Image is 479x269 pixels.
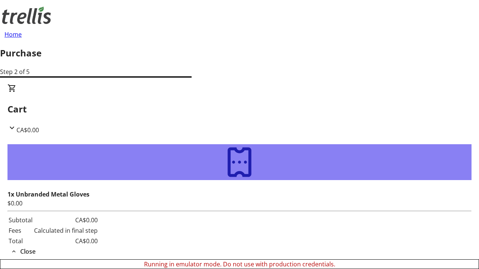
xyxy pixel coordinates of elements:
[7,84,472,134] div: CartCA$0.00
[34,215,98,225] td: CA$0.00
[16,126,39,134] span: CA$0.00
[20,247,36,256] span: Close
[34,226,98,235] td: Calculated in final step
[7,199,472,208] div: $0.00
[34,236,98,246] td: CA$0.00
[7,247,39,256] button: Close
[7,134,472,256] div: CartCA$0.00
[8,226,33,235] td: Fees
[8,215,33,225] td: Subtotal
[7,102,472,116] h2: Cart
[7,190,89,198] strong: 1x Unbranded Metal Gloves
[8,236,33,246] td: Total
